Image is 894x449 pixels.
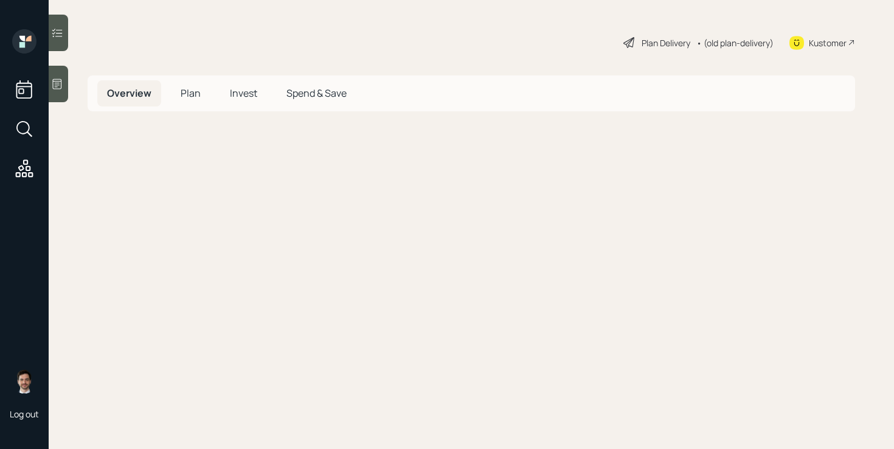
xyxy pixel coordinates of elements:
[642,37,690,49] div: Plan Delivery
[230,86,257,100] span: Invest
[286,86,347,100] span: Spend & Save
[12,369,36,394] img: jonah-coleman-headshot.png
[696,37,774,49] div: • (old plan-delivery)
[809,37,847,49] div: Kustomer
[181,86,201,100] span: Plan
[107,86,151,100] span: Overview
[10,408,39,420] div: Log out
